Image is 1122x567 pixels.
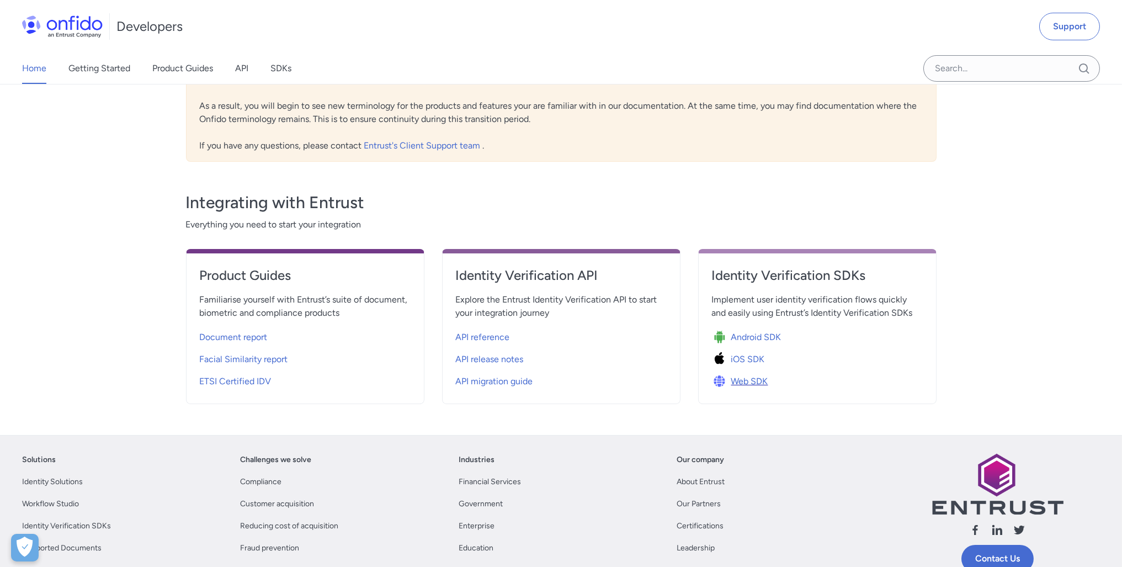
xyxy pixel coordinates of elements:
[22,453,56,467] a: Solutions
[456,267,667,293] a: Identity Verification API
[731,353,765,366] span: iOS SDK
[677,520,724,533] a: Certifications
[240,520,338,533] a: Reducing cost of acquisition
[116,18,183,35] h1: Developers
[969,523,982,540] a: Follow us facebook
[270,53,291,84] a: SDKs
[459,542,493,555] a: Education
[240,497,314,511] a: Customer acquisition
[731,331,781,344] span: Android SDK
[200,267,411,293] a: Product Guides
[235,53,248,84] a: API
[456,331,510,344] span: API reference
[459,475,521,489] a: Financial Services
[186,192,937,214] h3: Integrating with Entrust
[931,453,1063,515] img: Entrust logo
[11,534,39,561] div: Cookie Preferences
[712,330,731,345] img: Icon Android SDK
[240,542,299,555] a: Fraud prevention
[677,475,725,489] a: About Entrust
[712,293,923,320] span: Implement user identity verification flows quickly and easily using Entrust’s Identity Verificati...
[712,267,923,284] h4: Identity Verification SDKs
[200,375,272,388] span: ETSI Certified IDV
[456,324,667,346] a: API reference
[22,53,46,84] a: Home
[22,475,83,489] a: Identity Solutions
[240,453,311,467] a: Challenges we solve
[712,267,923,293] a: Identity Verification SDKs
[1039,13,1100,40] a: Support
[200,293,411,320] span: Familiarise yourself with Entrust’s suite of document, biometric and compliance products
[459,497,503,511] a: Government
[200,324,411,346] a: Document report
[240,475,281,489] a: Compliance
[677,497,721,511] a: Our Partners
[712,346,923,368] a: Icon iOS SDKiOS SDK
[456,293,667,320] span: Explore the Entrust Identity Verification API to start your integration journey
[456,375,533,388] span: API migration guide
[456,353,524,366] span: API release notes
[186,63,937,162] div: Following the acquisition of Onfido by Entrust, Onfido is now Entrust Identity Verification. As a...
[991,523,1004,537] svg: Follow us linkedin
[364,140,483,151] a: Entrust's Client Support team
[1013,523,1026,540] a: Follow us X (Twitter)
[11,534,39,561] button: Open Preferences
[712,324,923,346] a: Icon Android SDKAndroid SDK
[969,523,982,537] svg: Follow us facebook
[200,346,411,368] a: Facial Similarity report
[200,267,411,284] h4: Product Guides
[712,352,731,367] img: Icon iOS SDK
[677,542,715,555] a: Leadership
[186,218,937,231] span: Everything you need to start your integration
[712,368,923,390] a: Icon Web SDKWeb SDK
[22,520,111,533] a: Identity Verification SDKs
[22,15,103,38] img: Onfido Logo
[459,453,494,467] a: Industries
[68,53,130,84] a: Getting Started
[1013,523,1026,537] svg: Follow us X (Twitter)
[22,497,79,511] a: Workflow Studio
[731,375,768,388] span: Web SDK
[677,453,724,467] a: Our company
[456,346,667,368] a: API release notes
[200,368,411,390] a: ETSI Certified IDV
[200,353,288,366] span: Facial Similarity report
[459,520,494,533] a: Enterprise
[152,53,213,84] a: Product Guides
[712,374,731,389] img: Icon Web SDK
[923,55,1100,82] input: Onfido search input field
[456,368,667,390] a: API migration guide
[200,331,268,344] span: Document report
[456,267,667,284] h4: Identity Verification API
[991,523,1004,540] a: Follow us linkedin
[22,542,102,555] a: Supported Documents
